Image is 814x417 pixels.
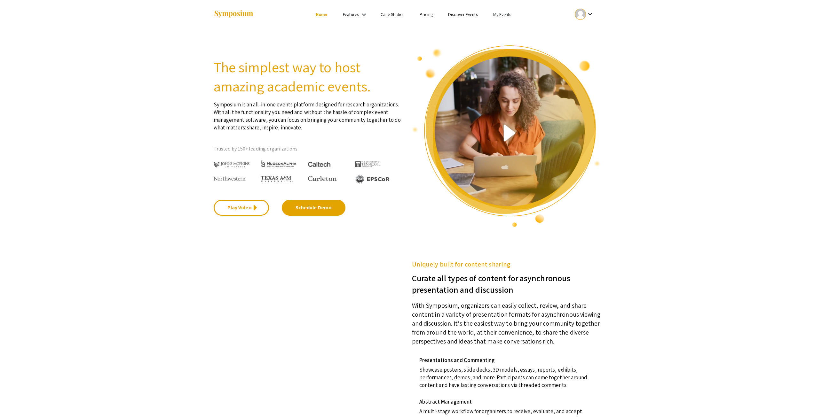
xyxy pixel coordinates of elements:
h4: Presentations and Commenting [419,357,596,363]
h4: Abstract Management [419,398,596,405]
h3: Curate all types of content for asynchronous presentation and discussion [412,269,601,295]
img: EPSCOR [355,174,390,184]
a: Home [316,12,328,17]
a: Features [343,12,359,17]
p: With Symposium, organizers can easily collect, review, and share content in a variety of presenta... [412,295,601,346]
img: Caltech [308,162,330,167]
a: Discover Events [448,12,478,17]
img: Texas A&M University [261,176,293,182]
img: video overview of Symposium [412,45,601,228]
a: Play Video [214,200,269,216]
mat-icon: Expand account dropdown [586,10,594,18]
img: HudsonAlpha [261,160,297,167]
p: Showcase posters, slide decks, 3D models, essays, reports, exhibits, performances, demos, and mor... [419,363,596,389]
mat-icon: Expand Features list [360,11,368,19]
h2: The simplest way to host amazing academic events. [214,58,402,96]
a: My Events [493,12,511,17]
p: Symposium is an all-in-one events platform designed for research organizations. With all the func... [214,96,402,131]
button: Expand account dropdown [568,7,600,21]
a: Case Studies [381,12,404,17]
iframe: Chat [5,388,27,412]
img: Carleton [308,176,337,181]
a: Schedule Demo [282,200,345,216]
img: Northwestern [214,176,246,180]
img: Symposium by ForagerOne [214,10,254,19]
a: Pricing [420,12,433,17]
img: Johns Hopkins University [214,162,250,168]
img: The University of Tennessee [355,161,381,167]
h5: Uniquely built for content sharing [412,259,601,269]
p: Trusted by 150+ leading organizations [214,144,402,154]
